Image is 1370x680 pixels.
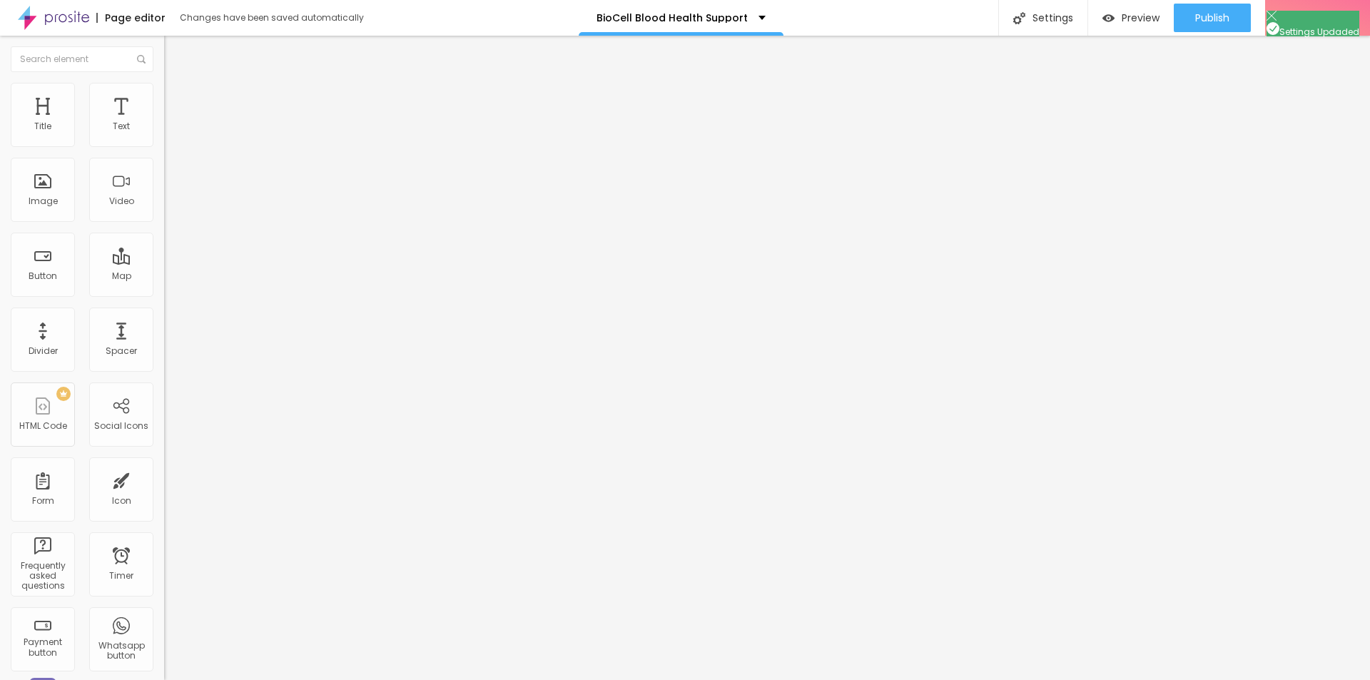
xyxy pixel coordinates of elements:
[112,496,131,506] div: Icon
[1102,12,1115,24] img: view-1.svg
[180,14,364,22] div: Changes have been saved automatically
[597,13,748,23] p: BioCell Blood Health Support
[1267,22,1279,35] img: Icone
[112,271,131,281] div: Map
[32,496,54,506] div: Form
[14,637,71,658] div: Payment button
[19,421,67,431] div: HTML Code
[1088,4,1174,32] button: Preview
[1195,12,1229,24] span: Publish
[29,196,58,206] div: Image
[29,271,57,281] div: Button
[164,36,1370,680] iframe: Editor
[34,121,51,131] div: Title
[1267,26,1359,38] span: Settings Updaded
[109,196,134,206] div: Video
[106,346,137,356] div: Spacer
[14,561,71,592] div: Frequently asked questions
[1013,12,1025,24] img: Icone
[137,55,146,64] img: Icone
[96,13,166,23] div: Page editor
[1174,4,1251,32] button: Publish
[1267,11,1277,21] img: Icone
[94,421,148,431] div: Social Icons
[1122,12,1160,24] span: Preview
[113,121,130,131] div: Text
[109,571,133,581] div: Timer
[29,346,58,356] div: Divider
[93,641,149,661] div: Whatsapp button
[11,46,153,72] input: Search element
